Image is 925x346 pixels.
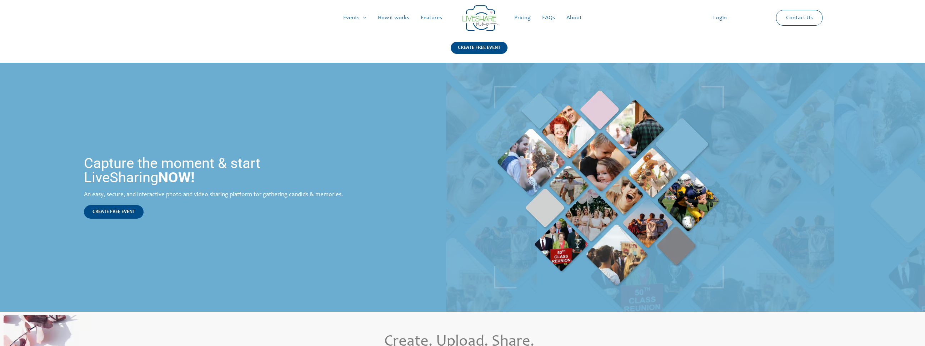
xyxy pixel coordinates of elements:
a: Features [415,6,448,29]
strong: NOW! [158,169,195,186]
h1: Capture the moment & start LiveSharing [84,156,359,185]
a: How it works [372,6,415,29]
img: LiveShare logo - Capture & Share Event Memories [462,5,498,31]
a: Login [707,6,732,29]
a: FAQs [536,6,561,29]
span: CREATE FREE EVENT [92,209,135,214]
div: An easy, secure, and interactive photo and video sharing platform for gathering candids & memories. [84,192,359,198]
img: Live Photobooth [494,86,724,289]
div: CREATE FREE EVENT [451,42,507,54]
a: About [561,6,587,29]
nav: Site Navigation [12,6,912,29]
a: Pricing [509,6,536,29]
a: CREATE FREE EVENT [84,205,144,219]
a: CREATE FREE EVENT [451,42,507,63]
a: Events [337,6,372,29]
a: Contact Us [780,10,819,25]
